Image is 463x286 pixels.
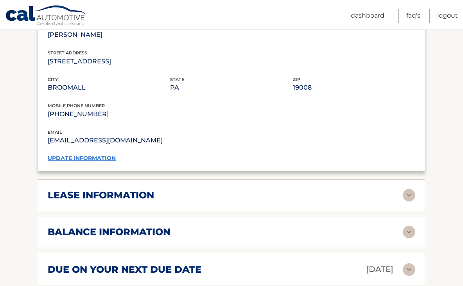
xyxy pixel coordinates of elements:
img: accordion-rest.svg [403,226,415,238]
img: accordion-rest.svg [403,189,415,201]
p: [DATE] [366,263,393,276]
p: [PERSON_NAME] [48,29,170,40]
h2: balance information [48,226,170,238]
a: Dashboard [351,9,384,23]
p: [PHONE_NUMBER] [48,109,415,120]
p: [STREET_ADDRESS] [48,56,170,67]
p: 19008 [293,82,415,93]
span: zip [293,77,300,82]
p: BROOMALL [48,82,170,93]
img: accordion-rest.svg [403,263,415,276]
a: Cal Automotive [5,5,87,28]
span: street address [48,50,87,56]
h2: lease information [48,189,154,201]
p: PA [170,82,293,93]
p: [EMAIL_ADDRESS][DOMAIN_NAME] [48,135,231,146]
a: update information [48,155,116,162]
span: city [48,77,58,82]
h2: due on your next due date [48,264,201,275]
span: mobile phone number [48,103,105,108]
a: Logout [437,9,458,23]
span: email [48,130,62,135]
span: state [170,77,184,82]
a: FAQ's [406,9,420,23]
